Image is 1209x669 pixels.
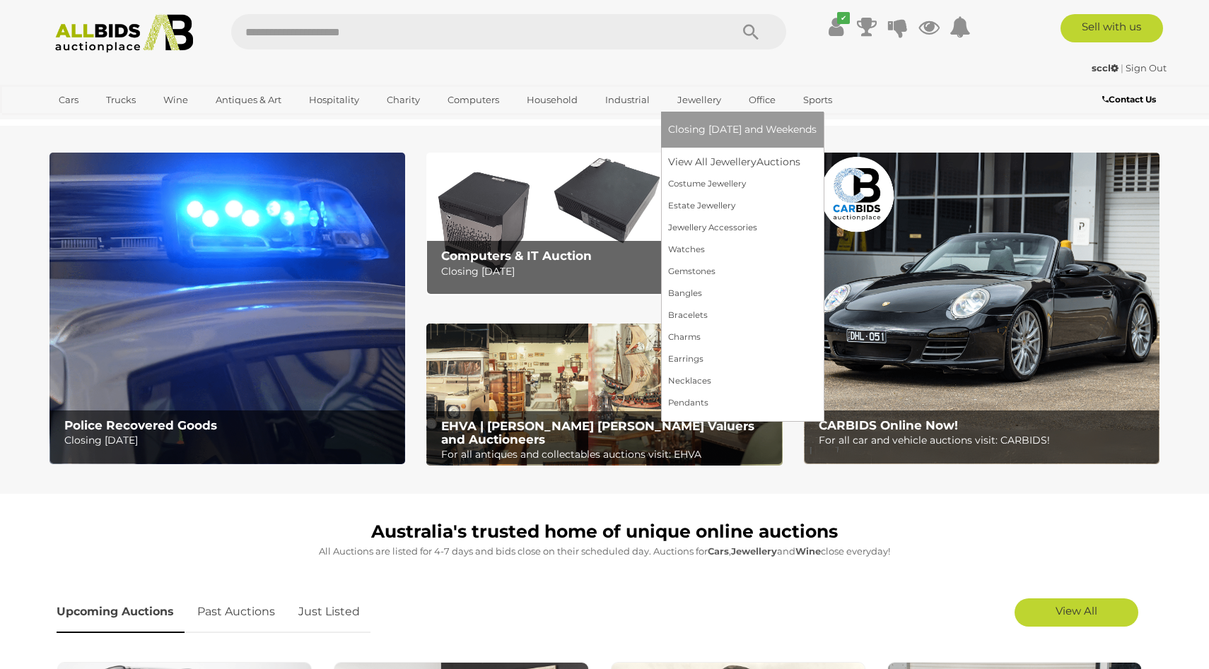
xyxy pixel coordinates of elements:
[57,543,1152,560] p: All Auctions are listed for 4-7 days and bids close on their scheduled day. Auctions for , and cl...
[740,88,785,112] a: Office
[49,153,405,464] a: Police Recovered Goods Police Recovered Goods Closing [DATE]
[426,153,782,295] a: Computers & IT Auction Computers & IT Auction Closing [DATE]
[819,418,958,432] b: CARBIDS Online Now!
[438,88,508,112] a: Computers
[1126,62,1167,73] a: Sign Out
[668,88,730,112] a: Jewellery
[49,88,88,112] a: Cars
[1102,92,1160,107] a: Contact Us
[1015,598,1138,627] a: View All
[1102,94,1156,105] b: Contact Us
[49,112,168,135] a: [GEOGRAPHIC_DATA]
[57,522,1152,542] h1: Australia's trusted home of unique online auctions
[825,14,846,40] a: ✔
[716,14,786,49] button: Search
[49,153,405,464] img: Police Recovered Goods
[187,591,286,633] a: Past Auctions
[837,12,850,24] i: ✔
[64,432,397,449] p: Closing [DATE]
[426,324,782,466] img: EHVA | Evans Hastings Valuers and Auctioneers
[1121,62,1123,73] span: |
[426,153,782,295] img: Computers & IT Auction
[378,88,429,112] a: Charity
[441,249,592,263] b: Computers & IT Auction
[1061,14,1163,42] a: Sell with us
[518,88,587,112] a: Household
[206,88,291,112] a: Antiques & Art
[441,263,774,280] p: Closing [DATE]
[97,88,145,112] a: Trucks
[1092,62,1121,73] a: sccl
[804,153,1160,464] img: CARBIDS Online Now!
[64,418,217,432] b: Police Recovered Goods
[794,88,841,112] a: Sports
[804,153,1160,464] a: CARBIDS Online Now! CARBIDS Online Now! For all car and vehicle auctions visit: CARBIDS!
[596,88,659,112] a: Industrial
[426,324,782,466] a: EHVA | Evans Hastings Valuers and Auctioneers EHVA | [PERSON_NAME] [PERSON_NAME] Valuers and Auct...
[288,591,370,633] a: Just Listed
[1092,62,1119,73] strong: sccl
[300,88,368,112] a: Hospitality
[1056,604,1097,617] span: View All
[47,14,201,53] img: Allbids.com.au
[731,545,777,557] strong: Jewellery
[441,446,774,463] p: For all antiques and collectables auctions visit: EHVA
[154,88,197,112] a: Wine
[819,432,1152,449] p: For all car and vehicle auctions visit: CARBIDS!
[441,419,754,446] b: EHVA | [PERSON_NAME] [PERSON_NAME] Valuers and Auctioneers
[57,591,185,633] a: Upcoming Auctions
[708,545,729,557] strong: Cars
[795,545,821,557] strong: Wine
